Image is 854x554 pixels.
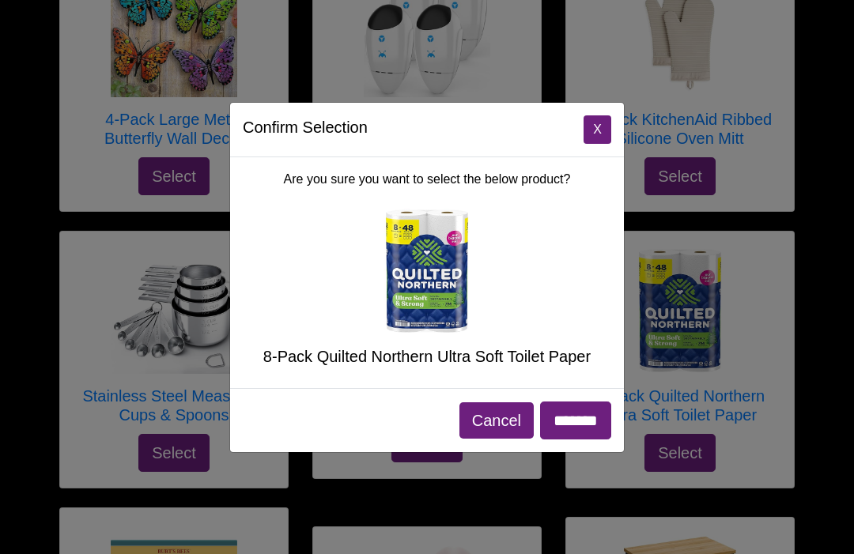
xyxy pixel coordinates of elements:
[243,115,368,139] h5: Confirm Selection
[364,208,490,334] img: 8-Pack Quilted Northern Ultra Soft Toilet Paper
[230,157,624,388] div: Are you sure you want to select the below product?
[243,347,611,366] h5: 8-Pack Quilted Northern Ultra Soft Toilet Paper
[459,402,534,439] button: Cancel
[584,115,611,144] button: Close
